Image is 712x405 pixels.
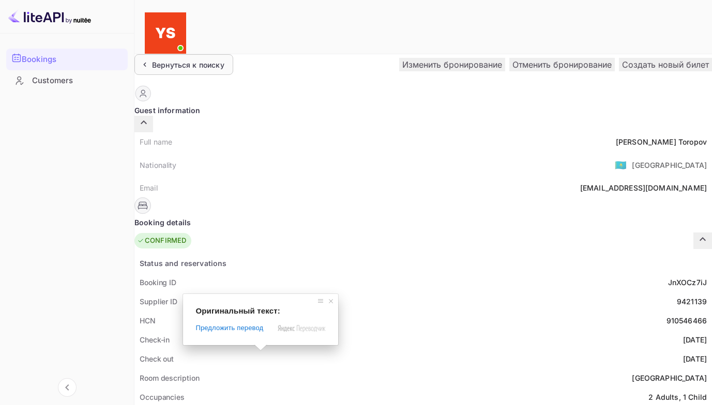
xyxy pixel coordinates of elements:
[8,8,91,25] img: Логотип LiteAPI
[134,105,712,116] div: Guest information
[140,160,177,170] div: Nationality
[683,334,707,345] div: [DATE]
[677,296,707,307] div: 9421139
[619,58,712,71] button: Создать новый билет
[512,59,612,70] ya-tr-span: Отменить бронирование
[140,372,199,383] div: Room description
[6,49,128,69] a: Bookings
[140,182,158,193] div: Email
[668,277,707,288] div: JnXOCz7iJ
[140,258,226,269] div: Status and reservations
[632,372,707,383] div: [GEOGRAPHIC_DATA]
[152,60,224,69] ya-tr-span: Вернуться к поиску
[622,59,709,70] ya-tr-span: Создать новый билет
[22,54,123,66] div: Bookings
[6,71,128,90] a: Customers
[140,136,172,147] div: Full name
[580,182,707,193] div: [EMAIL_ADDRESS][DOMAIN_NAME]
[6,49,128,70] div: Bookings
[195,323,263,333] span: Предложить перевод
[632,160,707,170] div: [GEOGRAPHIC_DATA]
[58,378,77,397] button: Свернуть навигацию
[509,58,615,71] button: Отменить бронирование
[648,392,707,402] div: 2 Adults, 1 Child
[140,353,174,364] div: Check out
[195,306,280,315] span: Оригинальный текст:
[6,71,128,91] div: Customers
[615,155,627,174] span: United States
[140,315,156,326] div: HCN
[399,58,505,71] button: Изменить бронирование
[683,353,707,364] div: [DATE]
[140,277,176,288] div: Booking ID
[140,334,170,345] div: Check-in
[134,217,712,228] div: Booking details
[137,236,186,246] div: CONFIRMED
[140,392,185,402] div: Occupancies
[32,75,123,87] div: Customers
[666,315,707,326] div: 910546466
[145,12,186,54] img: Служба Поддержки Яндекса
[140,296,177,307] div: Supplier ID
[616,136,707,147] div: [PERSON_NAME] Toropov
[402,59,502,70] ya-tr-span: Изменить бронирование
